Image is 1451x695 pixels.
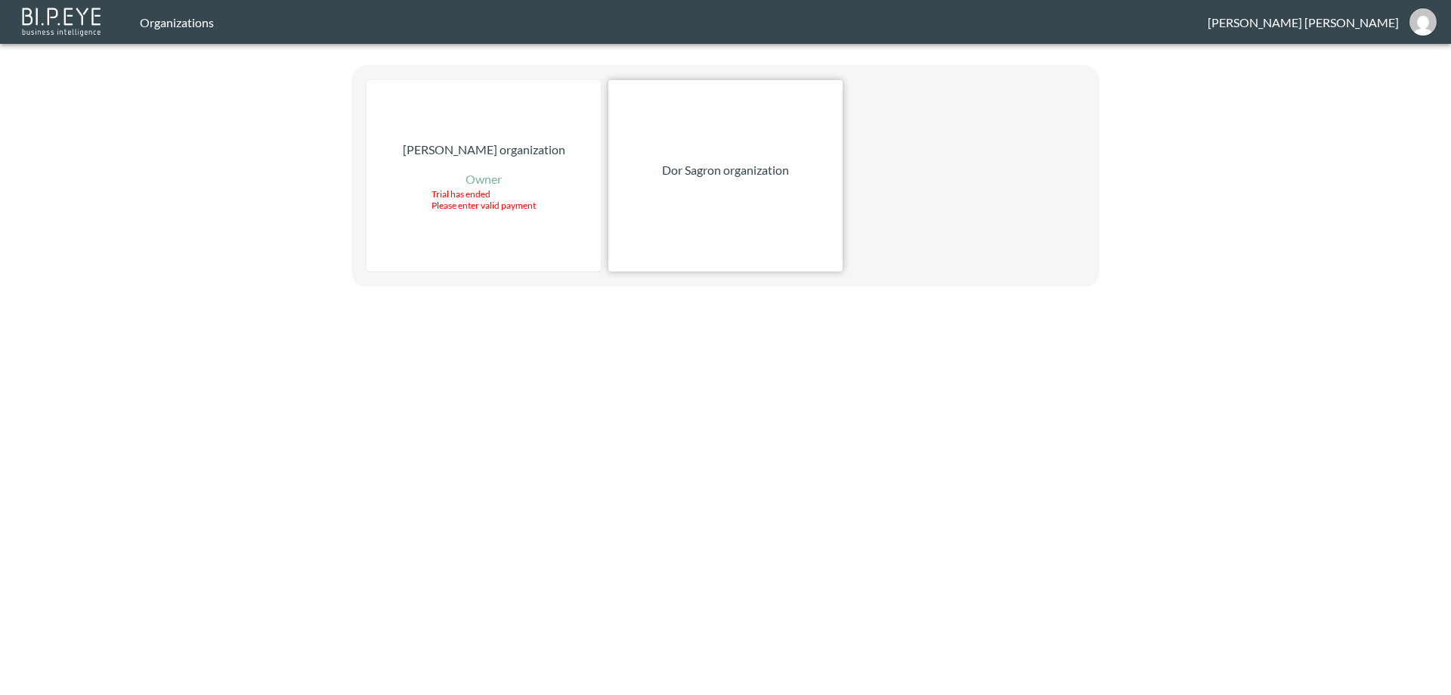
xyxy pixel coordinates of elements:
[432,188,536,211] div: Trial has ended Please enter valid payment
[1399,4,1447,40] button: orens@ibi.co.il
[19,4,106,38] img: bipeye-logo
[1409,8,1437,36] img: 1164200f4aa6a40d8dd768f45b93975b
[140,15,1208,29] div: Organizations
[403,141,565,159] p: [PERSON_NAME] organization
[466,170,502,188] p: Owner
[1208,15,1399,29] div: [PERSON_NAME] [PERSON_NAME]
[662,161,789,179] p: Dor Sagron organization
